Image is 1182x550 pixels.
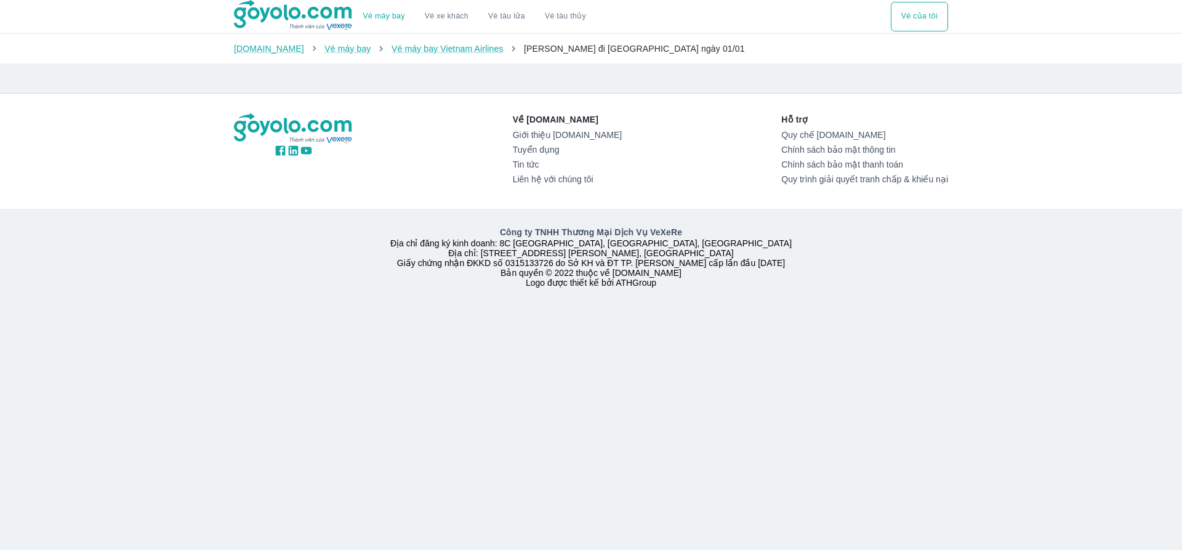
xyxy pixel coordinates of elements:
button: Vé tàu thủy [535,2,596,31]
a: Chính sách bảo mật thông tin [781,145,948,155]
a: Vé máy bay Vietnam Airlines [392,44,504,54]
a: Vé tàu lửa [478,2,535,31]
span: [PERSON_NAME] đi [GEOGRAPHIC_DATA] ngày 01/01 [524,44,745,54]
a: Chính sách bảo mật thanh toán [781,160,948,169]
a: [DOMAIN_NAME] [234,44,304,54]
p: Hỗ trợ [781,113,948,126]
a: Quy trình giải quyết tranh chấp & khiếu nại [781,174,948,184]
p: Công ty TNHH Thương Mại Dịch Vụ VeXeRe [236,226,946,238]
a: Vé máy bay [324,44,371,54]
div: Địa chỉ đăng ký kinh doanh: 8C [GEOGRAPHIC_DATA], [GEOGRAPHIC_DATA], [GEOGRAPHIC_DATA] Địa chỉ: [... [227,226,955,288]
p: Về [DOMAIN_NAME] [513,113,622,126]
a: Tuyển dụng [513,145,622,155]
a: Quy chế [DOMAIN_NAME] [781,130,948,140]
nav: breadcrumb [234,42,948,55]
a: Tin tức [513,160,622,169]
div: choose transportation mode [891,2,948,31]
a: Giới thiệu [DOMAIN_NAME] [513,130,622,140]
a: Liên hệ với chúng tôi [513,174,622,184]
button: Vé của tôi [891,2,948,31]
a: Vé máy bay [363,12,405,21]
div: choose transportation mode [353,2,596,31]
img: logo [234,113,353,144]
a: Vé xe khách [425,12,468,21]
